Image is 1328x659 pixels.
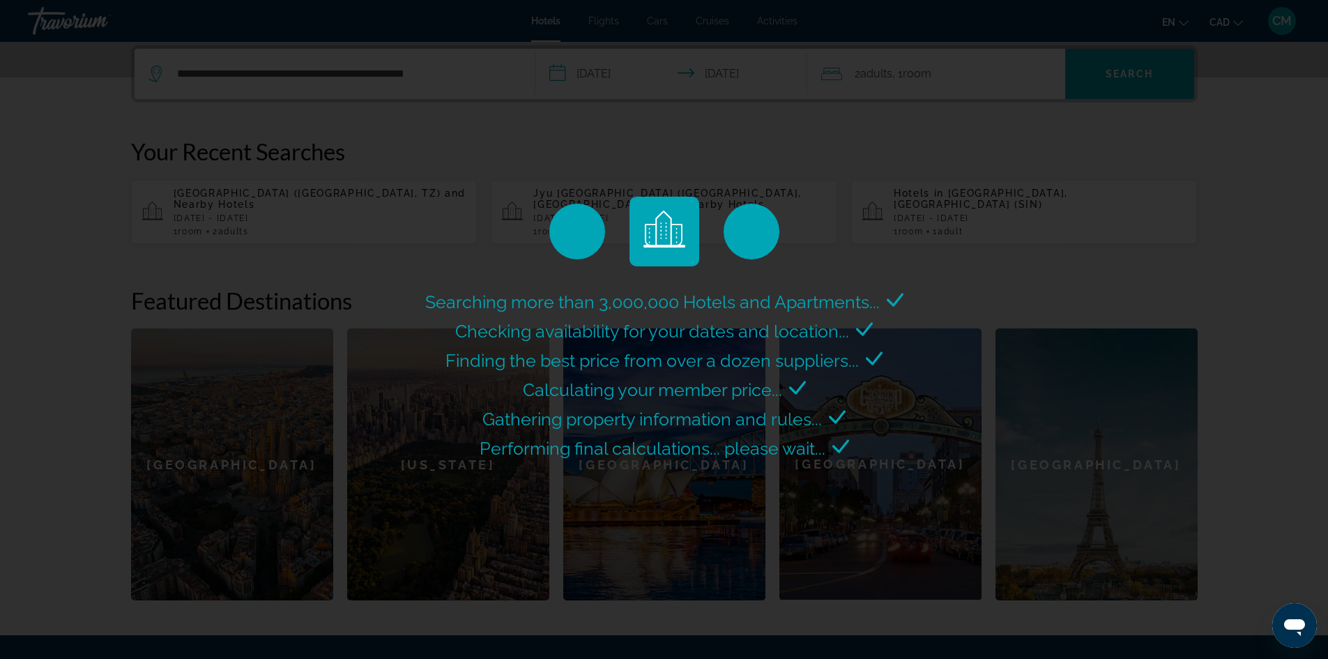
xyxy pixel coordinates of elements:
span: Performing final calculations... please wait... [480,438,825,459]
span: Gathering property information and rules... [482,409,822,430]
span: Calculating your member price... [523,379,782,400]
span: Searching more than 3,000,000 Hotels and Apartments... [425,291,880,312]
iframe: Button to launch messaging window [1272,603,1317,648]
span: Finding the best price from over a dozen suppliers... [445,350,859,371]
span: Checking availability for your dates and location... [455,321,849,342]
